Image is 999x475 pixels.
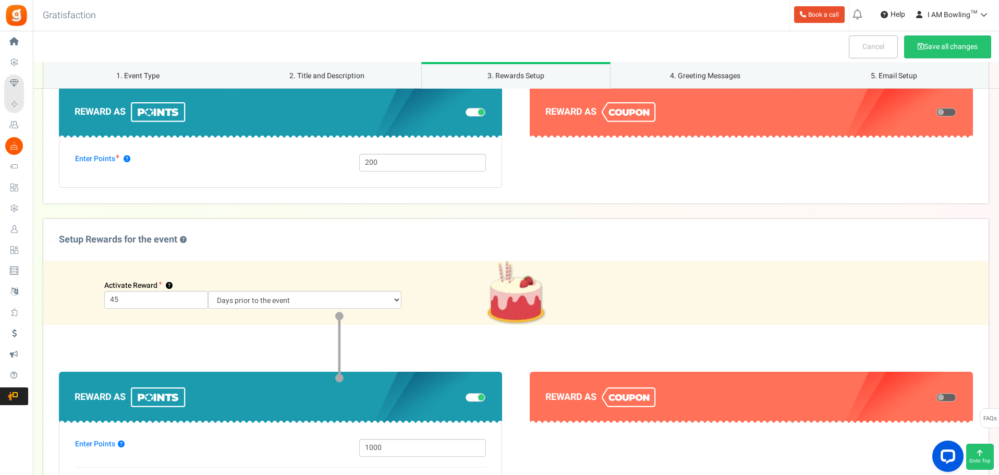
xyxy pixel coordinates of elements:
[888,9,905,20] span: Help
[233,62,422,89] a: 2. Title and Description
[43,62,233,89] a: 1. Event Type
[799,62,989,89] a: 5. Email Setup
[180,237,187,243] span: ?
[904,35,991,58] button: Save all changes
[611,62,800,89] a: 4. Greeting Messages
[124,156,130,163] button: Enter Points
[166,283,173,289] span: ?
[421,62,611,89] a: 3. Rewards Setup
[31,5,107,26] h3: Gratisfaction
[794,6,845,23] a: Book a call
[966,444,994,470] button: Goto Top
[75,439,125,449] label: Enter Points
[545,102,957,122] h4: Reward as
[983,409,997,429] span: FAQs
[59,235,187,245] h4: Setup Rewards for the event
[849,35,898,58] a: Cancel
[545,387,957,407] h4: Reward as
[928,9,977,20] span: I AM Bowling™
[5,4,28,27] img: Gratisfaction
[75,387,486,407] h4: Reward as
[969,457,991,465] span: Goto Top
[104,280,157,291] strong: Activate Reward
[75,154,130,164] label: Enter Points
[876,6,909,23] a: Help
[75,102,486,122] h4: Reward as
[118,441,125,448] span: ?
